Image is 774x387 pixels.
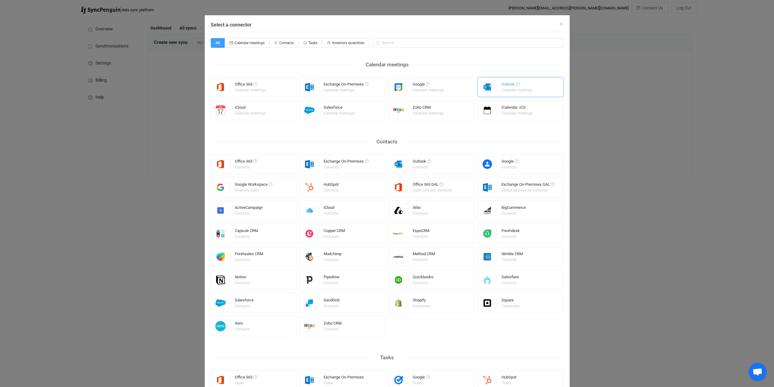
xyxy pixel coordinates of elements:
[300,82,319,92] img: exchange.png
[235,381,256,385] div: Tasks
[300,205,319,216] img: icloud.png
[324,258,341,262] div: Contacts
[413,298,432,304] div: Shopify
[502,206,526,212] div: BigCommerce
[324,105,356,111] div: Salesforce
[211,228,230,239] img: capsule.png
[211,159,230,169] img: microsoft365.png
[211,82,230,92] img: microsoft365.png
[413,111,444,115] div: Calendar meetings
[413,159,431,165] div: Outlook
[211,275,230,285] img: notion.png
[367,137,407,146] div: Contacts
[478,375,497,385] img: hubspot.png
[235,188,272,192] div: Directory users
[300,105,319,115] img: salesforce.png
[502,188,554,192] div: Global address list contacts
[300,228,319,239] img: copper.png
[235,235,257,238] div: Contacts
[389,105,408,115] img: zoho-crm.png
[235,375,257,381] div: Office 365
[324,235,344,238] div: Contacts
[413,165,430,169] div: Contacts
[502,275,519,281] div: Salesflare
[502,88,533,92] div: Calendar meetings
[389,159,408,169] img: outlook.png
[389,82,408,92] img: google.png
[324,298,339,304] div: SendGrid
[413,258,434,262] div: Contacts
[300,298,319,308] img: sendgrid.png
[235,105,267,111] div: iCloud
[371,353,403,362] div: Tasks
[413,82,445,88] div: Google
[389,182,408,192] img: microsoft365.png
[413,381,429,385] div: Tasks
[502,381,515,385] div: Tasks
[324,82,369,88] div: Exchange On-Premises
[324,321,342,327] div: Zoho CRM
[324,275,339,281] div: Pipedrive
[389,205,408,216] img: attio.png
[235,88,266,92] div: Calendar meetings
[235,159,257,165] div: Office 365
[502,258,522,262] div: Contacts
[235,327,250,331] div: Contacts
[502,304,519,308] div: Customers
[235,275,251,281] div: Notion
[235,258,262,262] div: Contacts
[211,182,230,192] img: google-workspace.png
[324,252,342,258] div: Mailchimp
[502,375,516,381] div: HubSpot
[324,304,338,308] div: Contacts
[502,298,520,304] div: Square
[211,298,230,308] img: salesforce.png
[235,182,272,188] div: Google Workspace
[502,105,533,111] div: iCalendar .ICS
[324,281,338,285] div: Contacts
[211,105,230,115] img: icloud-calendar.png
[324,375,364,381] div: Exchange On-Premises
[235,321,251,327] div: Xero
[324,111,355,115] div: Calendar meetings
[478,205,497,216] img: big-commerce.png
[356,60,418,69] div: Calendar meetings
[413,212,428,215] div: Contacts
[235,304,253,308] div: Contacts
[235,252,263,258] div: Freshsales CRM
[413,375,430,381] div: Google
[300,321,319,331] img: zoho-crm.png
[502,229,520,235] div: Freshdesk
[559,21,564,27] button: Close
[748,363,767,381] div: Open chat
[235,82,267,88] div: Office 365
[324,188,338,192] div: Contacts
[413,188,452,192] div: Users and org. contacts
[478,252,497,262] img: nimble.png
[413,304,431,308] div: Customers
[235,281,250,285] div: Contacts
[413,88,444,92] div: Calendar meetings
[502,111,533,115] div: Calendar meetings
[235,206,263,212] div: ActiveCampaign
[413,275,433,281] div: Quickbooks
[389,252,408,262] img: methodcrm.png
[413,105,445,111] div: Zoho CRM
[300,275,319,285] img: pipedrive.png
[413,281,432,285] div: Contacts
[211,375,230,385] img: microsoft365.png
[502,281,518,285] div: Contacts
[389,298,408,308] img: shopify.png
[324,327,341,331] div: Contacts
[300,159,319,169] img: exchange.png
[324,159,369,165] div: Exchange On-Premises
[478,182,497,192] img: exchange.png
[324,88,368,92] div: Calendar meetings
[413,252,435,258] div: Method CRM
[502,252,523,258] div: Nimble CRM
[235,229,258,235] div: Capsule CRM
[300,182,319,192] img: hubspot.png
[389,375,408,385] img: google-tasks.png
[300,252,319,262] img: mailchimp.png
[413,235,429,238] div: Contacts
